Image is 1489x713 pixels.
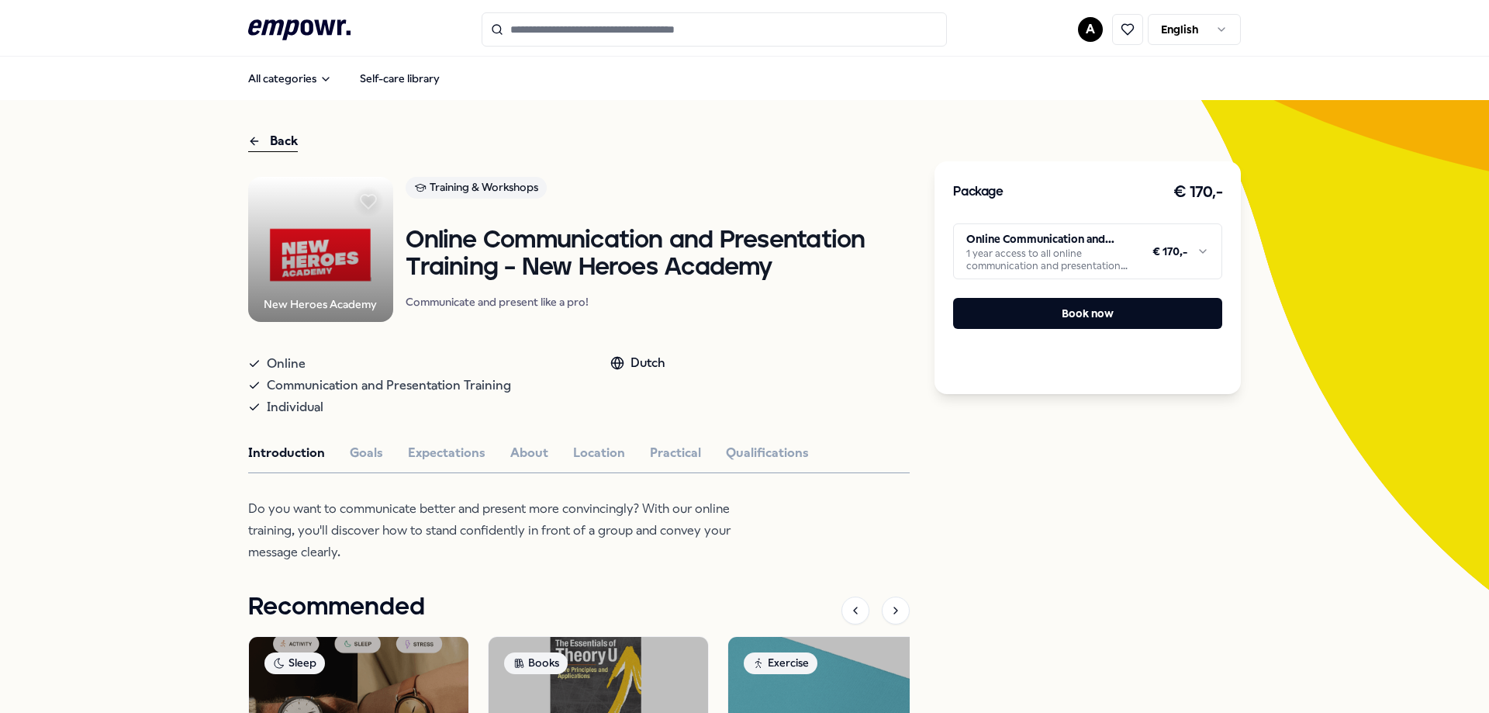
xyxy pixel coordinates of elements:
[406,177,547,199] div: Training & Workshops
[510,443,548,463] button: About
[267,396,323,418] span: Individual
[1078,17,1103,42] button: A
[406,177,910,204] a: Training & Workshops
[744,652,817,674] div: Exercise
[267,353,306,375] span: Online
[267,375,511,396] span: Communication and Presentation Training
[264,296,377,313] div: New Heroes Academy
[953,182,1003,202] h3: Package
[347,63,452,94] a: Self-care library
[726,443,809,463] button: Qualifications
[350,443,383,463] button: Goals
[248,498,752,563] p: Do you want to communicate better and present more convincingly? With our online training, you'll...
[1173,180,1223,205] h3: € 170,-
[264,652,325,674] div: Sleep
[482,12,947,47] input: Search for products, categories or subcategories
[248,443,325,463] button: Introduction
[248,131,298,152] div: Back
[953,298,1222,329] button: Book now
[248,177,393,322] img: Product Image
[573,443,625,463] button: Location
[236,63,344,94] button: All categories
[650,443,701,463] button: Practical
[236,63,452,94] nav: Main
[408,443,485,463] button: Expectations
[504,652,568,674] div: Books
[406,294,910,310] p: Communicate and present like a pro!
[610,353,665,373] div: Dutch
[406,227,910,281] h1: Online Communication and Presentation Training – New Heroes Academy
[248,588,425,627] h1: Recommended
